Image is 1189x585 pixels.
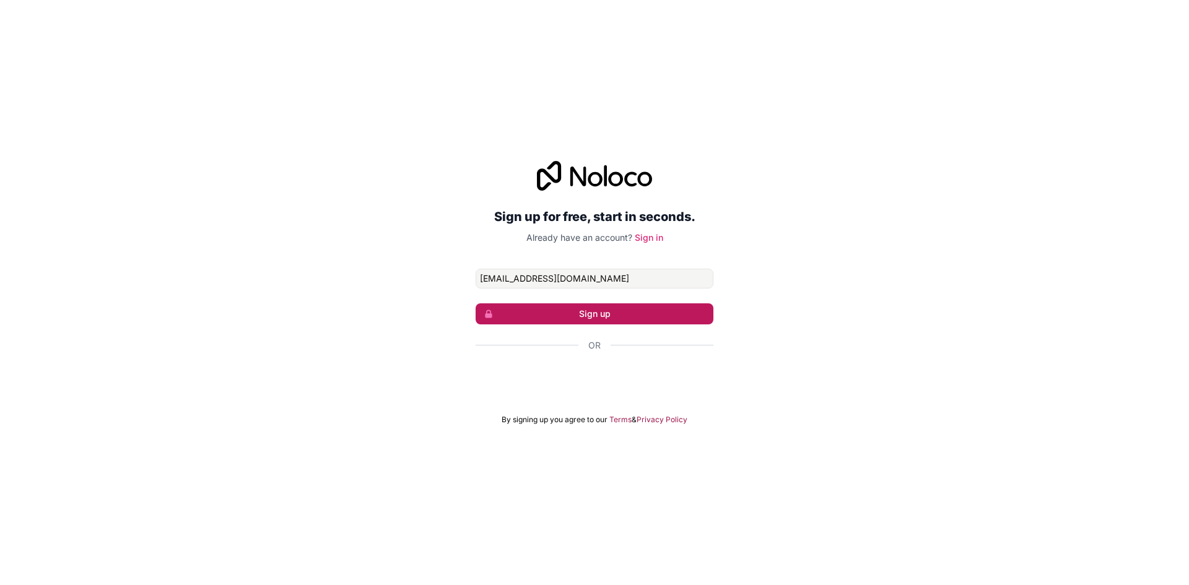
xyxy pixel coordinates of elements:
[476,269,713,288] input: Email address
[588,339,601,352] span: Or
[526,232,632,243] span: Already have an account?
[469,365,720,392] iframe: Sign in with Google Button
[476,206,713,228] h2: Sign up for free, start in seconds.
[632,415,637,425] span: &
[502,415,608,425] span: By signing up you agree to our
[609,415,632,425] a: Terms
[635,232,663,243] a: Sign in
[476,303,713,324] button: Sign up
[637,415,687,425] a: Privacy Policy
